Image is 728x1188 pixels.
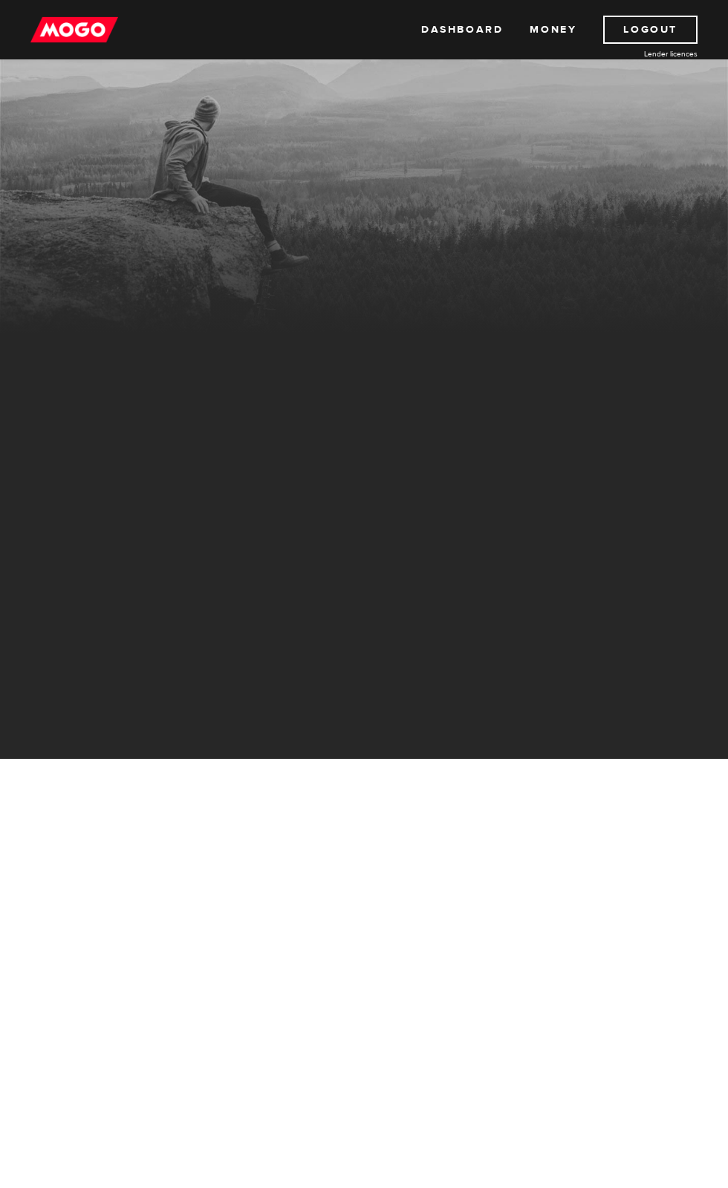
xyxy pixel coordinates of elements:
h1: MogoMoney [11,172,717,203]
img: mogo_logo-11ee424be714fa7cbb0f0f49df9e16ec.png [30,16,118,44]
a: Lender licences [586,48,698,59]
a: Dashboard [421,16,503,44]
a: Logout [603,16,698,44]
a: Money [530,16,576,44]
